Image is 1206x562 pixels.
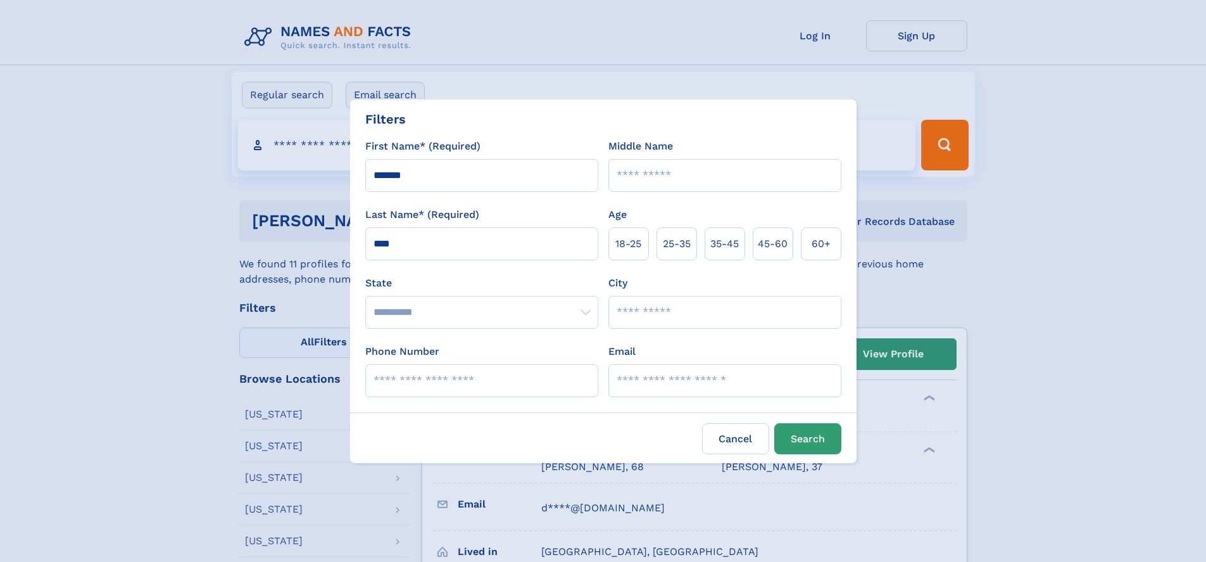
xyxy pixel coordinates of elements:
[608,207,627,222] label: Age
[663,236,691,252] span: 25‑35
[365,276,598,291] label: State
[702,423,769,454] label: Cancel
[615,236,641,252] span: 18‑25
[758,236,788,252] span: 45‑60
[710,236,739,252] span: 35‑45
[812,236,831,252] span: 60+
[774,423,841,454] button: Search
[365,207,479,222] label: Last Name* (Required)
[608,344,636,359] label: Email
[365,344,439,359] label: Phone Number
[365,110,406,129] div: Filters
[608,139,673,154] label: Middle Name
[365,139,481,154] label: First Name* (Required)
[608,276,627,291] label: City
